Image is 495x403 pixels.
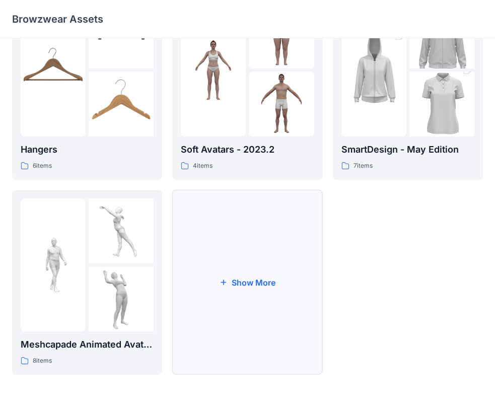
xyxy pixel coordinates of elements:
[249,72,314,137] img: folder 3
[12,190,162,375] a: folder 1folder 2folder 3Meshcapade Animated Avatars8items
[21,143,154,157] p: Hangers
[172,190,322,375] button: Show More
[21,338,154,352] p: Meshcapade Animated Avatars
[89,72,154,137] img: folder 3
[193,161,213,171] p: 4 items
[33,356,52,366] p: 8 items
[33,161,52,171] p: 6 items
[89,266,154,331] img: folder 3
[181,37,246,102] img: folder 1
[181,143,314,157] p: Soft Avatars - 2023.2
[341,143,474,157] p: SmartDesign - May Edition
[12,12,103,26] p: Browzwear Assets
[409,55,474,153] img: folder 3
[21,37,86,102] img: folder 1
[89,198,154,263] img: folder 2
[353,161,373,171] p: 7 items
[341,21,406,119] img: folder 1
[21,232,86,297] img: folder 1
